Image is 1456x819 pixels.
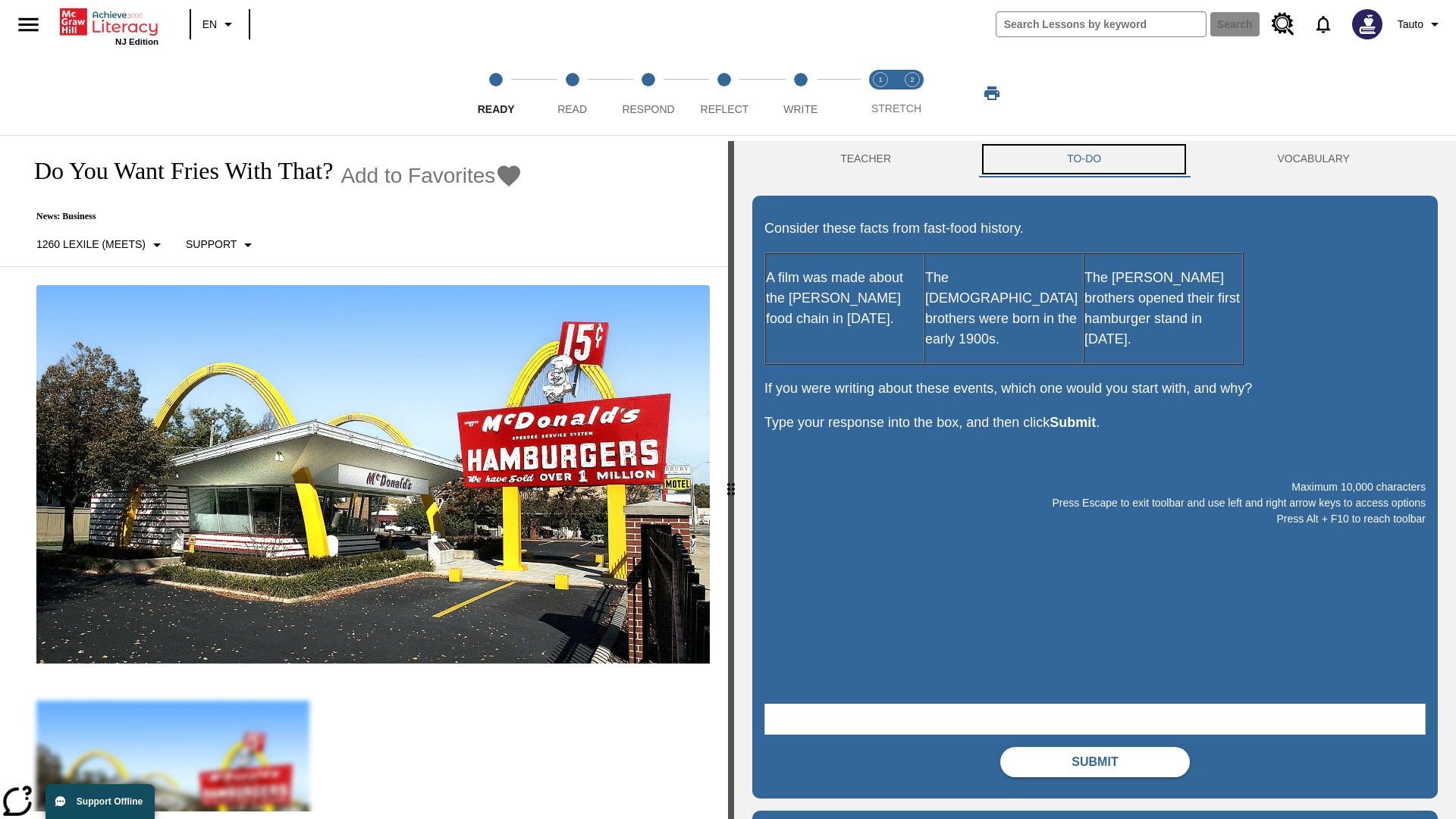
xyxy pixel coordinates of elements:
[764,218,1426,239] p: Consider these facts from fast-food history.
[996,12,1206,36] input: search field
[1084,268,1242,350] p: The [PERSON_NAME] brothers opened their first hamburger stand in [DATE].
[680,52,768,135] button: Reflect step 4 of 5
[622,103,674,115] span: Respond
[734,141,1456,819] div: activity
[764,511,1426,527] p: Press Alt + F10 to reach toolbar
[45,784,155,819] button: Support Offline
[6,2,51,47] button: Open side menu
[764,378,1426,399] p: If you were writing about these events, which one would you start with, and why?
[764,479,1426,495] p: Maximum 10,000 characters
[77,796,143,807] span: Support Offline
[752,141,1438,177] div: Instructional Panel Tabs
[878,76,882,83] text: 1
[1189,141,1438,177] button: VOCABULARY
[202,17,217,33] span: EN
[452,52,540,135] button: Ready step 1 of 5
[1304,5,1343,44] a: Notifications
[340,164,495,188] span: Add to Favorites
[528,52,616,135] button: Read step 2 of 5
[1000,747,1190,777] button: Submit
[557,103,587,115] span: Read
[764,413,1426,433] p: Type your response into the box, and then click .
[890,52,934,135] button: Stretch Respond step 2 of 2
[1263,4,1304,45] a: Resource Center, Will open in new tab
[968,80,1016,107] button: Print
[180,231,263,259] button: Scaffolds, Support
[766,268,924,329] p: A film was made about the [PERSON_NAME] food chain in [DATE].
[30,231,172,259] button: Select Lexile, 1260 Lexile (Meets)
[1392,11,1450,38] button: Profile/Settings
[925,268,1083,350] p: The [DEMOGRAPHIC_DATA] brothers were born in the early 1900s.
[871,102,921,115] span: STRETCH
[979,141,1189,177] button: TO-DO
[1343,5,1392,44] button: Select a new avatar
[60,5,158,46] div: Home
[752,141,979,177] button: Teacher
[858,52,902,135] button: Stretch Read step 1 of 2
[1398,17,1423,33] span: Tauto
[764,495,1426,511] p: Press Escape to exit toolbar and use left and right arrow keys to access options
[783,103,817,115] span: Write
[604,52,692,135] button: Respond step 3 of 5
[115,37,158,46] span: NJ Edition
[18,157,333,185] h1: Do You Want Fries With That?
[36,285,710,664] img: One of the first McDonald's stores, with the iconic red sign and golden arches.
[186,237,237,253] p: Support
[728,141,734,819] div: Press Enter or Spacebar and then press right and left arrow keys to move the slider
[1050,415,1096,430] strong: Submit
[701,103,749,115] span: Reflect
[196,11,244,38] button: Language: EN, Select a language
[36,237,146,253] p: 1260 Lexile (Meets)
[478,103,515,115] span: Ready
[18,211,522,222] p: News: Business
[910,76,914,83] text: 2
[340,162,522,189] button: Add to Favorites - Do You Want Fries With That?
[757,52,845,135] button: Write step 5 of 5
[1352,9,1382,39] img: Avatar
[6,12,221,26] body: Maximum 10,000 characters Press Escape to exit toolbar and use left and right arrow keys to acces...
